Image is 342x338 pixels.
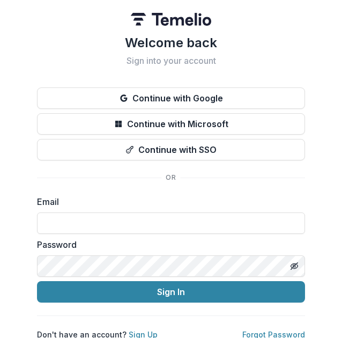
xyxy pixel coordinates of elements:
[37,195,299,208] label: Email
[37,281,305,303] button: Sign In
[37,34,305,52] h1: Welcome back
[37,113,305,135] button: Continue with Microsoft
[286,258,303,275] button: Toggle password visibility
[37,87,305,109] button: Continue with Google
[37,139,305,160] button: Continue with SSO
[37,56,305,66] h2: Sign into your account
[131,13,211,26] img: Temelio
[37,238,299,251] label: Password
